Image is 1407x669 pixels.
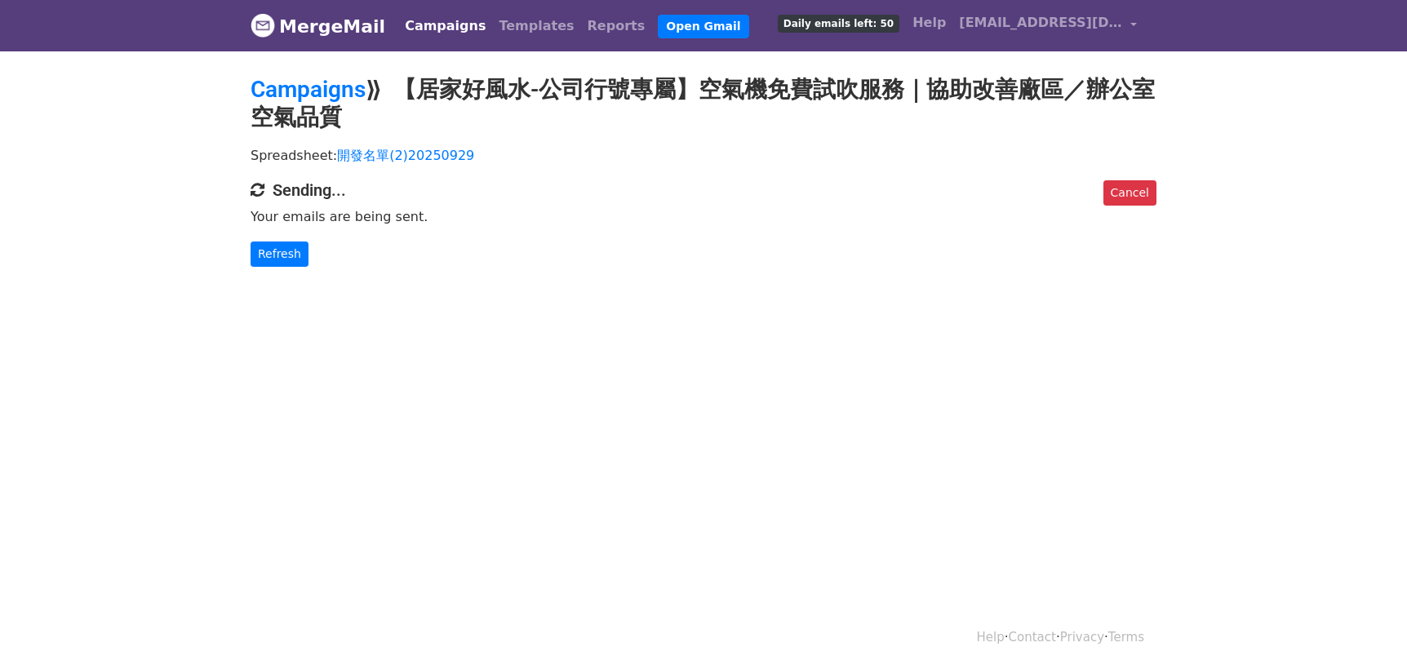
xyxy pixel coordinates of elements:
a: Campaigns [398,10,492,42]
a: Help [977,630,1005,645]
a: Templates [492,10,580,42]
a: [EMAIL_ADDRESS][DOMAIN_NAME] [952,7,1143,45]
a: Help [906,7,952,39]
p: Spreadsheet: [251,147,1156,164]
a: Refresh [251,241,308,267]
a: Cancel [1103,180,1156,206]
p: Your emails are being sent. [251,208,1156,225]
span: Daily emails left: 50 [778,15,899,33]
a: Open Gmail [658,15,748,38]
a: 開發名單(2)20250929 [337,148,474,163]
a: Reports [581,10,652,42]
span: [EMAIL_ADDRESS][DOMAIN_NAME] [959,13,1122,33]
h4: Sending... [251,180,1156,200]
h2: ⟫ 【居家好風水-公司行號專屬】空氣機免費試吹服務｜協助改善廠區／辦公室空氣品質 [251,76,1156,131]
a: Contact [1009,630,1056,645]
a: Terms [1108,630,1144,645]
a: Campaigns [251,76,366,103]
a: Privacy [1060,630,1104,645]
img: MergeMail logo [251,13,275,38]
a: Daily emails left: 50 [771,7,906,39]
a: MergeMail [251,9,385,43]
